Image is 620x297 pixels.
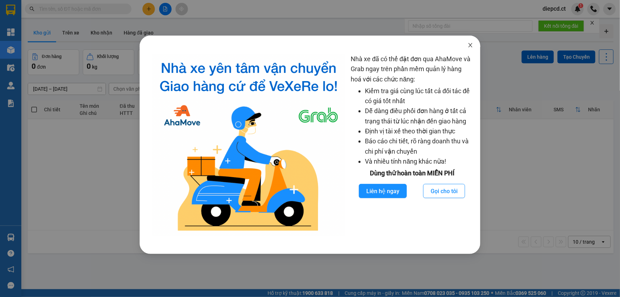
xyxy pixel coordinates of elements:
button: Close [460,36,480,55]
div: Nhà xe đã có thể đặt đơn qua AhaMove và Grab ngay trên phần mềm quản lý hàng hoá với các chức năng: [351,54,473,236]
button: Liên hệ ngay [359,184,407,198]
li: Kiểm tra giá cùng lúc tất cả đối tác để có giá tốt nhất [365,86,473,106]
span: close [468,42,473,48]
img: logo [152,54,345,236]
div: Dùng thử hoàn toàn MIỄN PHÍ [351,168,473,178]
li: Định vị tài xế theo thời gian thực [365,126,473,136]
li: Và nhiều tính năng khác nữa! [365,157,473,166]
button: Gọi cho tôi [423,184,465,198]
span: Liên hệ ngay [366,187,399,196]
span: Gọi cho tôi [431,187,458,196]
li: Dễ dàng điều phối đơn hàng ở tất cả trạng thái từ lúc nhận đến giao hàng [365,106,473,126]
li: Báo cáo chi tiết, rõ ràng doanh thu và chi phí vận chuyển [365,136,473,157]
